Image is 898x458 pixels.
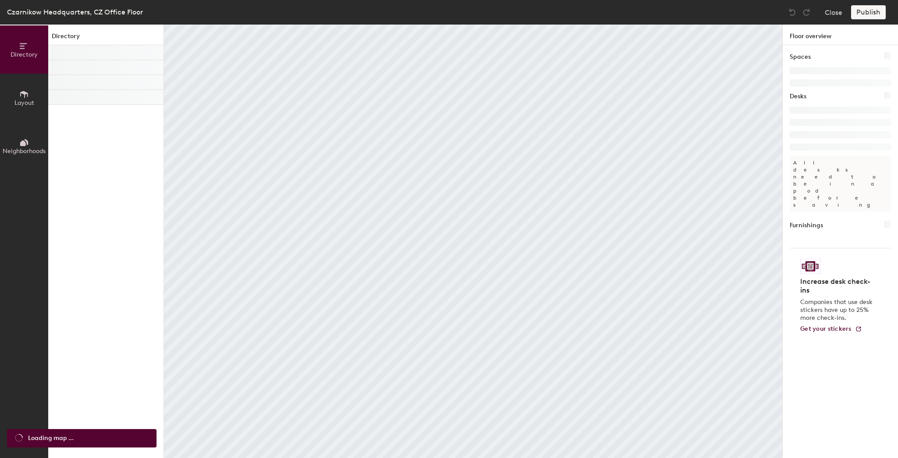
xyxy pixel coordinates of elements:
a: Get your stickers [800,326,862,333]
button: Close [825,5,842,19]
img: Sticker logo [800,259,820,274]
span: Layout [14,99,34,107]
span: Directory [11,51,38,58]
canvas: Map [164,25,782,458]
h1: Floor overview [783,25,898,45]
h1: Furnishings [790,221,823,230]
img: Undo [788,8,797,17]
img: Redo [802,8,811,17]
div: Czarnikow Headquarters, CZ Office Floor [7,7,143,18]
h1: Spaces [790,52,811,62]
h4: Increase desk check-ins [800,277,875,295]
h1: Desks [790,92,806,101]
span: Loading map ... [28,433,74,443]
span: Get your stickers [800,325,852,333]
p: Companies that use desk stickers have up to 25% more check-ins. [800,298,875,322]
p: All desks need to be in a pod before saving [790,156,891,212]
span: Neighborhoods [3,147,46,155]
h1: Directory [48,32,164,45]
